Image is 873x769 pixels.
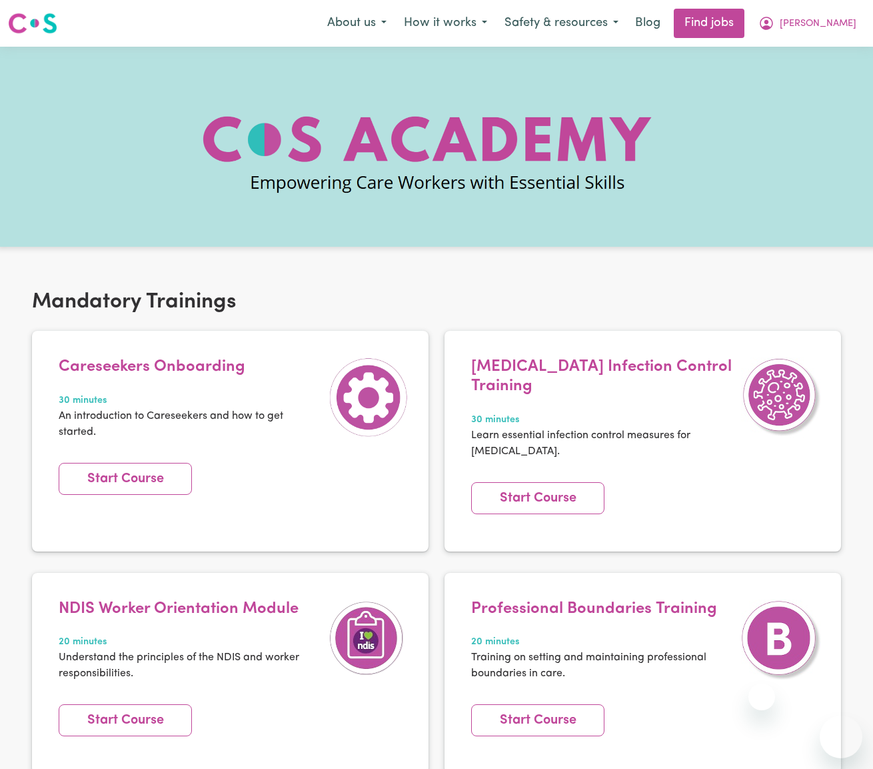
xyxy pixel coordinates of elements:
[471,635,734,650] span: 20 minutes
[627,9,668,38] a: Blog
[32,289,841,315] h2: Mandatory Trainings
[59,463,192,495] a: Start Course
[395,9,496,37] button: How it works
[471,357,734,396] h4: [MEDICAL_DATA] Infection Control Training
[674,9,744,38] a: Find jobs
[471,428,734,460] p: Learn essential infection control measures for [MEDICAL_DATA].
[59,394,322,408] span: 30 minutes
[471,650,734,682] p: Training on setting and maintaining professional boundaries in care.
[780,17,856,31] span: [PERSON_NAME]
[59,357,322,377] h4: Careseekers Onboarding
[820,716,862,758] iframe: Button to launch messaging window
[471,600,734,619] h4: Professional Boundaries Training
[496,9,627,37] button: Safety & resources
[59,408,322,440] p: An introduction to Careseekers and how to get started.
[8,8,57,39] a: Careseekers logo
[471,704,604,736] a: Start Course
[8,11,57,35] img: Careseekers logo
[59,600,322,619] h4: NDIS Worker Orientation Module
[471,413,734,428] span: 30 minutes
[471,482,604,514] a: Start Course
[59,650,322,682] p: Understand the principles of the NDIS and worker responsibilities.
[59,635,322,650] span: 20 minutes
[59,704,192,736] a: Start Course
[750,9,865,37] button: My Account
[319,9,395,37] button: About us
[748,684,775,710] iframe: Close message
